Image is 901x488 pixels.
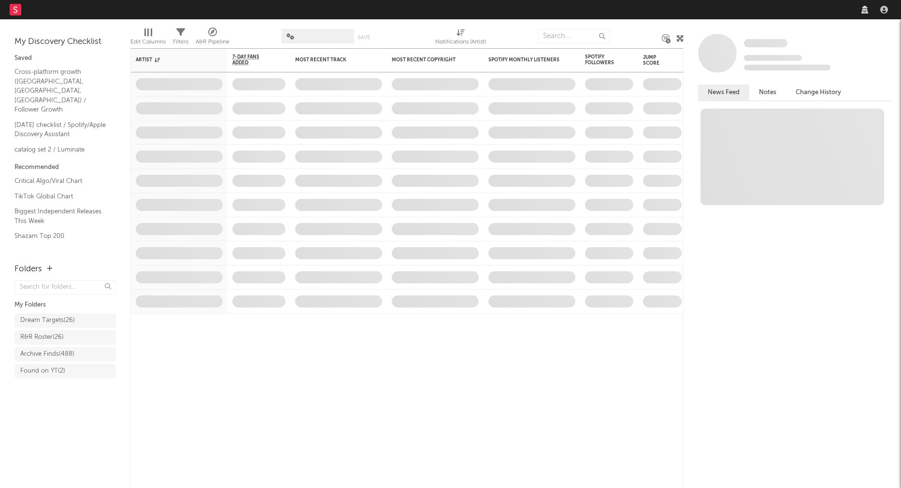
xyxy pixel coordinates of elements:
a: YouTube Hottest Videos [14,246,106,257]
div: Folders [14,264,42,275]
a: R&R Roster(26) [14,330,116,345]
span: Some Artist [744,39,787,47]
div: Dream Targets ( 26 ) [20,315,75,326]
div: Edit Columns [130,36,166,48]
div: Archive Finds ( 488 ) [20,349,74,360]
button: Notes [749,84,786,100]
a: Biggest Independent Releases This Week [14,206,106,226]
a: [DATE] checklist / Spotify/Apple Discovery Assistant [14,120,106,139]
div: A&R Pipeline [196,36,229,48]
span: Tracking Since: [DATE] [744,55,802,61]
span: 0 fans last week [744,65,830,70]
div: Found on YT ( 2 ) [20,365,65,377]
div: A&R Pipeline [196,24,229,52]
a: Found on YT(2) [14,364,116,378]
div: Most Recent Track [295,57,368,63]
div: Filters [173,36,188,48]
div: My Folders [14,299,116,311]
a: TikTok Global Chart [14,191,106,202]
button: Change History [786,84,851,100]
button: News Feed [698,84,749,100]
a: catalog set 2 / Luminate [14,144,106,155]
a: Critical Algo/Viral Chart [14,176,106,186]
div: Filters [173,24,188,52]
span: 7-Day Fans Added [232,54,271,66]
div: Artist [136,57,208,63]
input: Search for folders... [14,280,116,294]
button: Save [358,35,370,40]
a: Archive Finds(488) [14,347,116,362]
a: Dream Targets(26) [14,313,116,328]
div: Saved [14,53,116,64]
a: Cross-platform growth ([GEOGRAPHIC_DATA],[GEOGRAPHIC_DATA],[GEOGRAPHIC_DATA]) / Follower Growth [14,67,106,115]
div: Edit Columns [130,24,166,52]
input: Search... [538,29,610,43]
div: My Discovery Checklist [14,36,116,48]
div: Notifications (Artist) [435,36,486,48]
div: Spotify Followers [585,54,619,66]
div: Most Recent Copyright [392,57,464,63]
a: Some Artist [744,39,787,48]
div: R&R Roster ( 26 ) [20,332,64,343]
div: Notifications (Artist) [435,24,486,52]
div: Recommended [14,162,116,173]
a: Shazam Top 200 [14,231,106,241]
div: Spotify Monthly Listeners [488,57,561,63]
div: Jump Score [643,55,667,66]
